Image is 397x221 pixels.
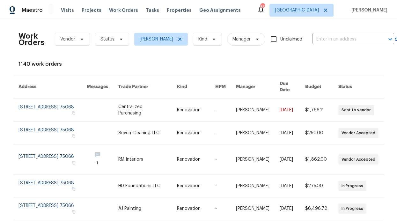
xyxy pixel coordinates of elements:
[231,175,275,197] td: [PERSON_NAME]
[18,33,45,46] h2: Work Orders
[198,36,207,42] span: Kind
[82,7,101,13] span: Projects
[210,197,231,220] td: -
[231,99,275,122] td: [PERSON_NAME]
[113,99,172,122] td: Centralized Purchasing
[71,209,77,215] button: Copy Address
[275,75,300,99] th: Due Date
[231,122,275,144] td: [PERSON_NAME]
[333,75,384,99] th: Status
[61,7,74,13] span: Visits
[71,160,77,166] button: Copy Address
[275,7,319,13] span: [GEOGRAPHIC_DATA]
[300,75,333,99] th: Budget
[172,75,210,99] th: Kind
[210,144,231,175] td: -
[172,175,210,197] td: Renovation
[100,36,114,42] span: Status
[210,75,231,99] th: HPM
[232,36,251,42] span: Manager
[231,197,275,220] td: [PERSON_NAME]
[280,36,302,43] span: Unclaimed
[109,7,138,13] span: Work Orders
[140,36,173,42] span: [PERSON_NAME]
[113,75,172,99] th: Trade Partner
[349,7,387,13] span: [PERSON_NAME]
[71,110,77,116] button: Copy Address
[22,7,43,13] span: Maestro
[210,175,231,197] td: -
[312,34,376,44] input: Enter in an address
[210,99,231,122] td: -
[172,144,210,175] td: Renovation
[167,7,192,13] span: Properties
[71,186,77,192] button: Copy Address
[231,144,275,175] td: [PERSON_NAME]
[172,197,210,220] td: Renovation
[231,75,275,99] th: Manager
[172,99,210,122] td: Renovation
[386,35,395,44] button: Open
[199,7,241,13] span: Geo Assignments
[71,133,77,139] button: Copy Address
[13,75,82,99] th: Address
[113,175,172,197] td: HD Foundations LLC
[113,197,172,220] td: AJ Painting
[210,122,231,144] td: -
[18,61,379,67] div: 1140 work orders
[260,4,265,10] div: 36
[113,122,172,144] td: Seven Cleaning LLC
[172,122,210,144] td: Renovation
[60,36,75,42] span: Vendor
[146,8,159,12] span: Tasks
[82,75,113,99] th: Messages
[113,144,172,175] td: RM Interiors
